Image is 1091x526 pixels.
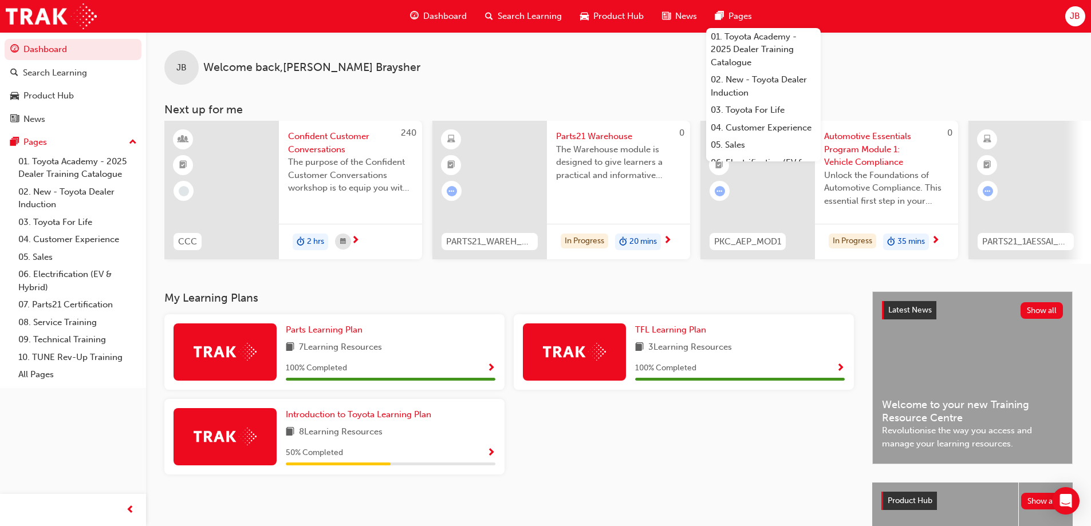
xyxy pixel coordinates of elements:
span: 240 [401,128,416,138]
a: 02. New - Toyota Dealer Induction [706,71,821,101]
span: booktick-icon [715,158,723,173]
a: Latest NewsShow all [882,301,1063,319]
span: Dashboard [423,10,467,23]
button: Pages [5,132,141,153]
span: guage-icon [410,9,419,23]
a: 10. TUNE Rev-Up Training [14,349,141,366]
span: car-icon [580,9,589,23]
span: Unlock the Foundations of Automotive Compliance. This essential first step in your Automotive Ess... [824,169,949,208]
div: News [23,113,45,126]
a: Dashboard [5,39,141,60]
span: Latest News [888,305,932,315]
a: 04. Customer Experience [706,119,821,137]
a: 03. Toyota For Life [14,213,141,231]
a: Product HubShow all [881,492,1064,510]
span: book-icon [286,341,294,355]
span: next-icon [663,236,672,246]
button: Show Progress [487,446,495,460]
button: JB [1065,6,1085,26]
span: news-icon [662,9,671,23]
a: Parts Learning Plan [286,323,367,337]
span: 0 [679,128,684,138]
a: car-iconProduct Hub [571,5,653,28]
span: JB [176,61,187,74]
a: 06. Electrification (EV & Hybrid) [706,154,821,184]
div: Pages [23,136,47,149]
button: DashboardSearch LearningProduct HubNews [5,37,141,132]
a: 0PARTS21_WAREH_N1021_ELParts21 WarehouseThe Warehouse module is designed to give learners a pract... [432,121,690,259]
a: news-iconNews [653,5,706,28]
span: Search Learning [498,10,562,23]
span: book-icon [286,425,294,440]
span: Product Hub [593,10,644,23]
span: 100 % Completed [286,362,347,375]
span: Welcome back , [PERSON_NAME] Braysher [203,61,420,74]
a: 02. New - Toyota Dealer Induction [14,183,141,213]
span: learningResourceType_ELEARNING-icon [447,132,455,147]
span: Parts Learning Plan [286,325,363,335]
button: Show all [1021,302,1064,319]
span: Revolutionise the way you access and manage your learning resources. [882,424,1063,450]
span: news-icon [10,114,19,125]
img: Trak [194,428,257,445]
span: 3 Learning Resources [648,341,732,355]
a: All Pages [14,366,141,383]
span: duration-icon [887,235,895,250]
span: learningRecordVerb_ATTEMPT-icon [447,186,457,196]
span: 50 % Completed [286,446,343,460]
a: 03. Toyota For Life [706,101,821,119]
a: 01. Toyota Academy - 2025 Dealer Training Catalogue [706,28,821,72]
div: Product Hub [23,89,74,102]
span: Show Progress [487,448,495,458]
div: In Progress [829,234,876,249]
span: Parts21 Warehouse [556,130,681,143]
span: Pages [728,10,752,23]
span: CCC [178,235,197,248]
a: guage-iconDashboard [401,5,476,28]
span: up-icon [129,135,137,150]
span: pages-icon [715,9,724,23]
span: pages-icon [10,137,19,148]
span: 2 hrs [307,235,324,248]
h3: My Learning Plans [164,291,854,304]
span: PARTS21_WAREH_N1021_EL [446,235,533,248]
img: Trak [6,3,97,29]
div: Search Learning [23,66,87,80]
span: 0 [947,128,952,138]
a: News [5,109,141,130]
span: duration-icon [619,235,627,250]
span: guage-icon [10,45,19,55]
a: 06. Electrification (EV & Hybrid) [14,266,141,296]
a: 07. Parts21 Certification [14,296,141,314]
span: 35 mins [897,235,925,248]
span: next-icon [351,236,360,246]
a: 09. Technical Training [14,331,141,349]
span: booktick-icon [447,158,455,173]
span: duration-icon [297,235,305,250]
span: Confident Customer Conversations [288,130,413,156]
span: learningResourceType_ELEARNING-icon [983,132,991,147]
a: 0PKC_AEP_MOD1Automotive Essentials Program Module 1: Vehicle ComplianceUnlock the Foundations of ... [700,121,958,259]
span: search-icon [485,9,493,23]
span: Show Progress [836,363,845,374]
a: 05. Sales [14,248,141,266]
span: JB [1070,10,1080,23]
span: Product Hub [888,496,932,505]
span: learningResourceType_INSTRUCTOR_LED-icon [179,132,187,147]
span: search-icon [10,68,18,78]
span: News [675,10,697,23]
span: Introduction to Toyota Learning Plan [286,409,431,420]
span: 7 Learning Resources [299,341,382,355]
span: Welcome to your new Training Resource Centre [882,398,1063,424]
span: 8 Learning Resources [299,425,383,440]
a: Search Learning [5,62,141,84]
a: 08. Service Training [14,314,141,331]
span: learningRecordVerb_ATTEMPT-icon [715,186,725,196]
img: Trak [194,343,257,361]
span: 20 mins [629,235,657,248]
button: Show Progress [836,361,845,375]
a: pages-iconPages [706,5,761,28]
h3: Next up for me [146,103,1091,116]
